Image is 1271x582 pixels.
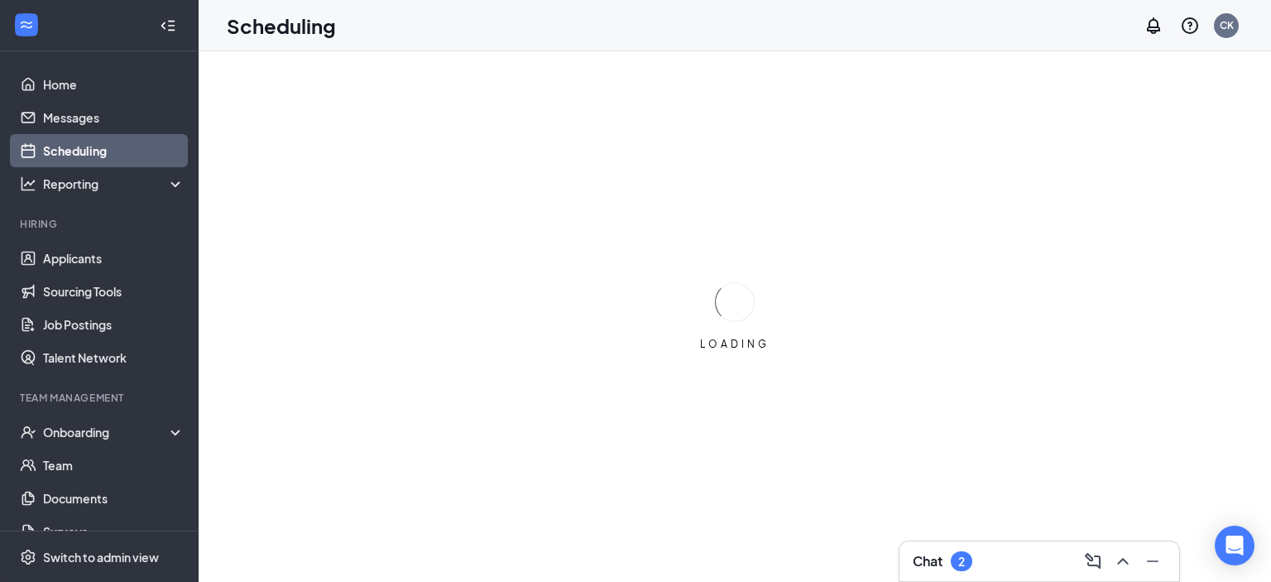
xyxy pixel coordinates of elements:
svg: QuestionInfo [1180,16,1200,36]
svg: Notifications [1144,16,1163,36]
a: Job Postings [43,308,185,341]
a: Home [43,68,185,101]
div: Team Management [20,391,181,405]
div: CK [1220,18,1234,32]
h1: Scheduling [227,12,336,40]
a: Messages [43,101,185,134]
div: Reporting [43,176,185,192]
div: LOADING [693,337,776,351]
svg: ComposeMessage [1083,551,1103,571]
svg: ChevronUp [1113,551,1133,571]
button: Minimize [1139,548,1166,575]
svg: WorkstreamLogo [18,17,35,33]
a: Surveys [43,515,185,548]
a: Team [43,449,185,482]
div: Switch to admin view [43,549,159,565]
svg: UserCheck [20,424,36,440]
a: Sourcing Tools [43,275,185,308]
svg: Collapse [160,17,176,34]
div: Onboarding [43,424,170,440]
button: ComposeMessage [1080,548,1106,575]
a: Documents [43,482,185,515]
svg: Analysis [20,176,36,192]
div: Hiring [20,217,181,231]
a: Applicants [43,242,185,275]
button: ChevronUp [1110,548,1136,575]
svg: Minimize [1143,551,1163,571]
div: 2 [958,555,965,569]
a: Scheduling [43,134,185,167]
a: Talent Network [43,341,185,374]
h3: Chat [913,552,942,570]
svg: Settings [20,549,36,565]
div: Open Intercom Messenger [1215,526,1254,565]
